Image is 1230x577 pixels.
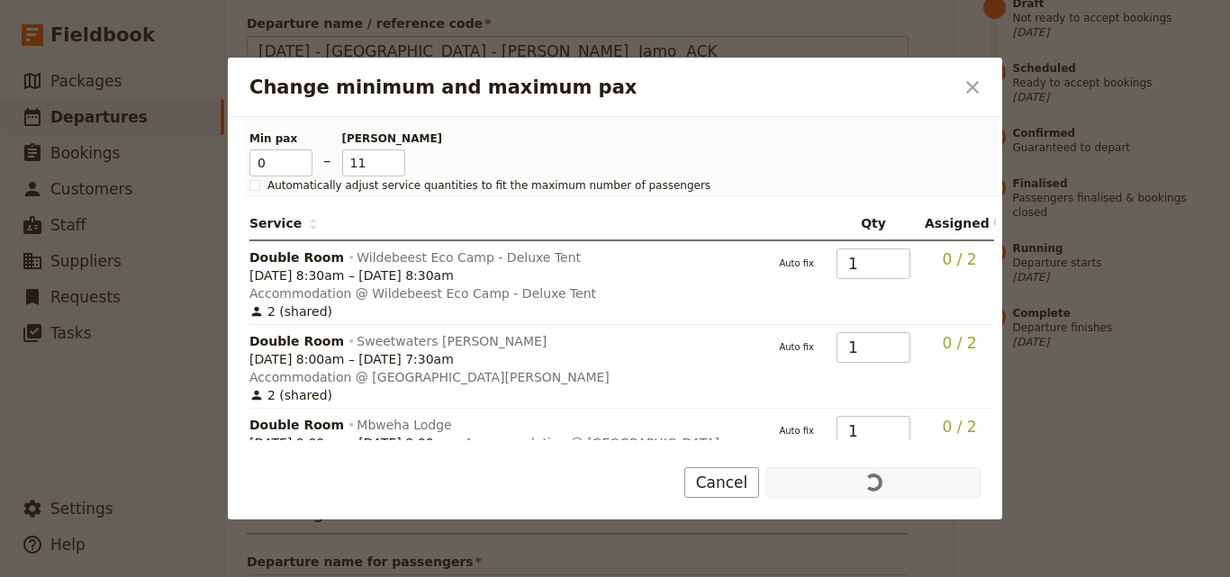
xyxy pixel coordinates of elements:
span: Min pax [249,131,312,146]
div: Accommodation @ [GEOGRAPHIC_DATA][PERSON_NAME] [249,368,610,386]
input: — [837,332,910,363]
span: Sweetwaters [PERSON_NAME] [357,332,547,350]
th: Service [249,207,764,241]
span: Double Room [249,416,344,434]
span: [DATE] 8:00am – [DATE] 7:30am [249,350,454,368]
span: ​ [993,217,1004,231]
span: [DATE] 8:00am – [DATE] 8:00am [249,434,454,452]
span: 0 / 2 [942,418,976,436]
span: – [323,149,331,176]
span: Double Room [249,248,344,266]
button: Close dialog [957,72,988,103]
span: 2 (shared) [249,386,332,404]
span: Automatically adjust service quantities to fit the maximum number of passengers [267,178,710,193]
span: 0 / 2 [942,334,976,352]
span: [DATE] 8:30am – [DATE] 8:30am [249,266,454,284]
div: Accommodation @ Wildebeest Eco Camp - Deluxe Tent [249,284,596,302]
span: Double Room [249,332,344,350]
input: Min pax [249,149,312,176]
span: 2 (shared) [249,302,332,320]
h2: Change minimum and maximum pax [249,74,954,101]
input: — [837,248,910,279]
span: Service [249,214,318,232]
div: Accommodation @ [GEOGRAPHIC_DATA] [465,434,719,452]
th: Qty [829,207,918,241]
span: Mbweha Lodge [357,416,451,434]
span: [PERSON_NAME] [342,131,405,146]
input: — [837,416,910,446]
span: Auto fix [771,336,822,354]
span: Wildebeest Eco Camp - Deluxe Tent [357,248,581,266]
button: Cancel [684,467,760,498]
span: Auto fix [771,419,822,437]
span: Auto fix [771,252,822,270]
button: Auto fix [771,419,822,443]
button: Auto fix [771,336,822,359]
span: 0 / 2 [942,250,976,268]
button: Auto fix [771,252,822,275]
input: [PERSON_NAME] [342,149,405,176]
th: Assigned [918,207,994,241]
